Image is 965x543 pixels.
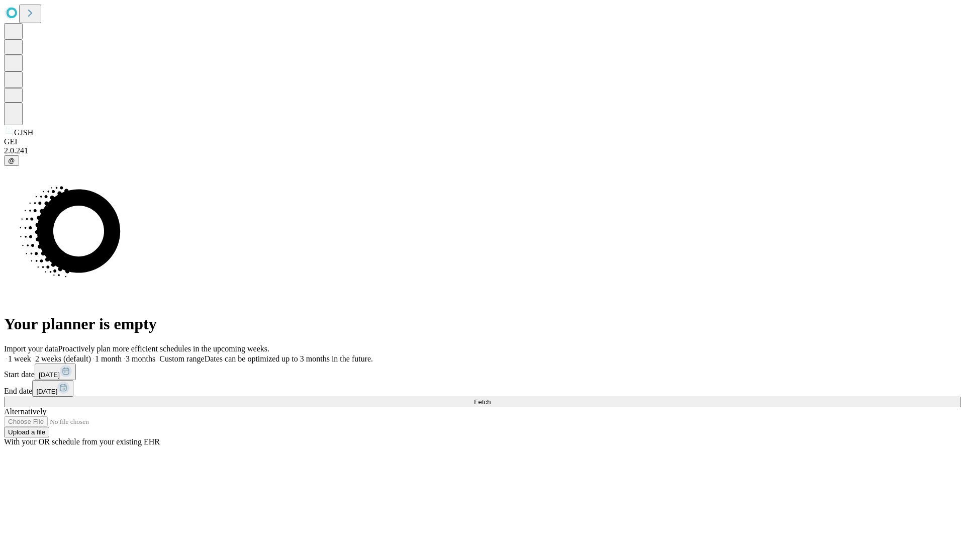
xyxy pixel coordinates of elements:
span: Dates can be optimized up to 3 months in the future. [205,354,373,363]
span: Custom range [159,354,204,363]
div: GEI [4,137,961,146]
div: 2.0.241 [4,146,961,155]
span: Import your data [4,344,58,353]
span: Proactively plan more efficient schedules in the upcoming weeks. [58,344,269,353]
span: 3 months [126,354,155,363]
button: Fetch [4,397,961,407]
button: [DATE] [35,364,76,380]
button: @ [4,155,19,166]
button: Upload a file [4,427,49,437]
div: End date [4,380,961,397]
div: Start date [4,364,961,380]
span: 1 month [95,354,122,363]
button: [DATE] [32,380,73,397]
span: 2 weeks (default) [35,354,91,363]
span: With your OR schedule from your existing EHR [4,437,160,446]
span: 1 week [8,354,31,363]
span: [DATE] [36,388,57,395]
span: GJSH [14,128,33,137]
span: Fetch [474,398,491,406]
h1: Your planner is empty [4,315,961,333]
span: [DATE] [39,371,60,379]
span: Alternatively [4,407,46,416]
span: @ [8,157,15,164]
